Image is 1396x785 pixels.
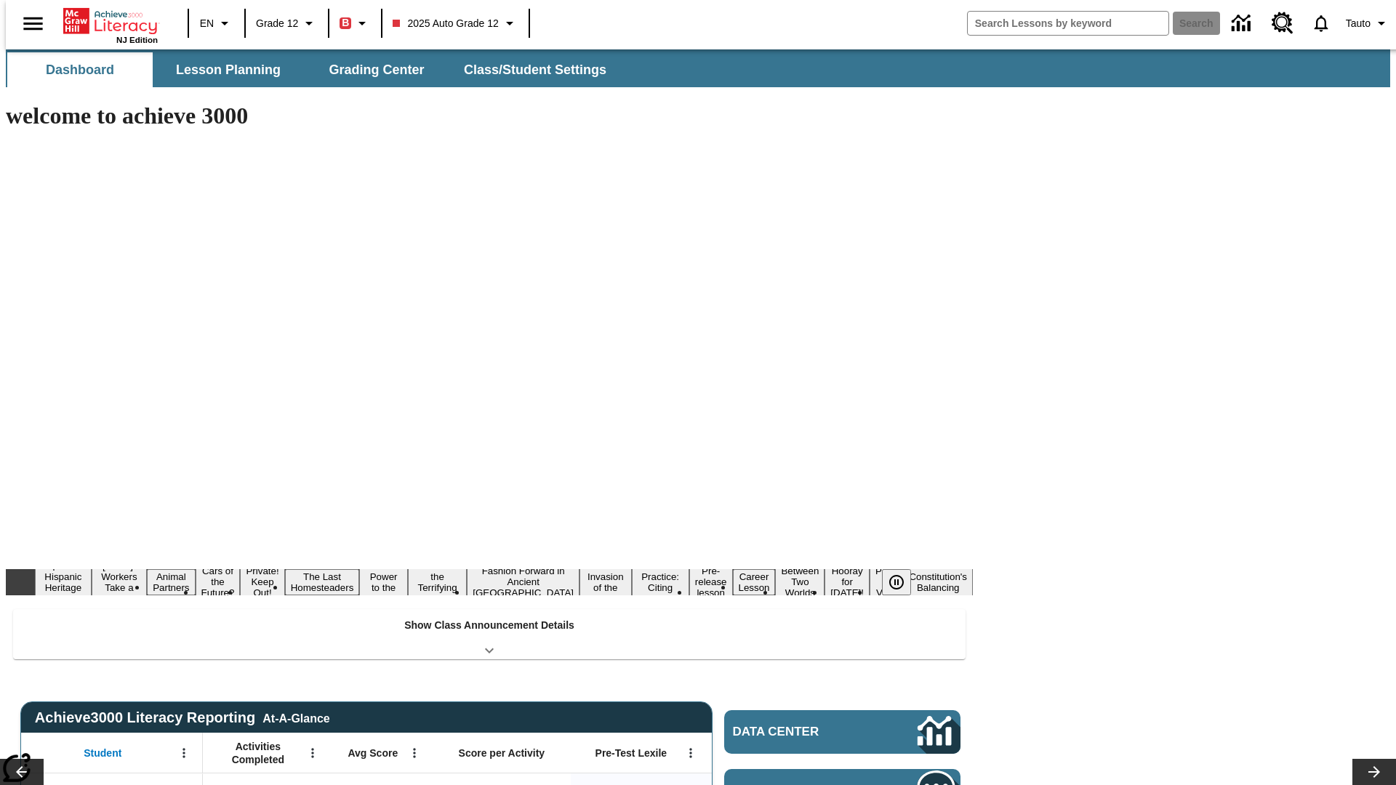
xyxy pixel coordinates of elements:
button: Slide 17 The Constitution's Balancing Act [903,558,973,606]
button: Slide 1 ¡Viva Hispanic Heritage Month! [35,558,92,606]
button: Class: 2025 Auto Grade 12, Select your class [387,10,523,36]
span: NJ Edition [116,36,158,44]
span: EN [200,16,214,31]
span: Student [84,746,121,760]
button: Grading Center [304,52,449,87]
h1: welcome to achieve 3000 [6,102,973,129]
button: Slide 10 The Invasion of the Free CD [579,558,631,606]
button: Lesson Planning [156,52,301,87]
button: Lesson carousel, Next [1352,759,1396,785]
button: Pause [882,569,911,595]
button: Open Menu [173,742,195,764]
button: Slide 3 Animal Partners [147,569,195,595]
button: Slide 9 Fashion Forward in Ancient Rome [467,563,579,600]
span: Grading Center [329,62,424,78]
input: search field [968,12,1168,35]
button: Slide 11 Mixed Practice: Citing Evidence [632,558,689,606]
span: 2025 Auto Grade 12 [393,16,498,31]
button: Dashboard [7,52,153,87]
button: Slide 8 Attack of the Terrifying Tomatoes [408,558,467,606]
div: SubNavbar [6,52,619,87]
button: Open Menu [680,742,702,764]
span: Grade 12 [256,16,298,31]
span: Data Center [733,725,869,739]
span: Score per Activity [459,746,545,760]
button: Slide 7 Solar Power to the People [359,558,408,606]
button: Slide 14 Between Two Worlds [775,563,825,600]
a: Home [63,7,158,36]
div: Pause [882,569,926,595]
span: Dashboard [46,62,114,78]
span: Lesson Planning [176,62,281,78]
button: Slide 4 Cars of the Future? [196,563,241,600]
a: Resource Center, Will open in new tab [1263,4,1302,43]
button: Language: EN, Select a language [193,10,240,36]
button: Slide 5 Private! Keep Out! [240,563,284,600]
button: Slide 15 Hooray for Constitution Day! [825,563,870,600]
a: Data Center [724,710,960,754]
span: Pre-Test Lexile [595,746,667,760]
button: Class/Student Settings [452,52,618,87]
button: Profile/Settings [1340,10,1396,36]
a: Data Center [1223,4,1263,44]
button: Slide 12 Pre-release lesson [689,563,733,600]
button: Slide 13 Career Lesson [733,569,776,595]
a: Notifications [1302,4,1340,42]
button: Slide 2 Labor Day: Workers Take a Stand [92,558,147,606]
button: Open Menu [404,742,425,764]
span: Tauto [1346,16,1371,31]
button: Slide 16 Point of View [870,563,903,600]
span: Activities Completed [210,740,306,766]
span: Class/Student Settings [464,62,606,78]
button: Grade: Grade 12, Select a grade [250,10,324,36]
div: At-A-Glance [262,709,329,725]
button: Slide 6 The Last Homesteaders [285,569,360,595]
div: Show Class Announcement Details [13,609,966,659]
button: Boost Class color is red. Change class color [334,10,377,36]
button: Open Menu [302,742,324,764]
div: SubNavbar [6,49,1390,87]
p: Show Class Announcement Details [404,618,574,633]
button: Open side menu [12,2,55,45]
span: B [342,14,349,32]
span: Achieve3000 Literacy Reporting [35,709,330,726]
div: Home [63,5,158,44]
span: Avg Score [348,746,398,760]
